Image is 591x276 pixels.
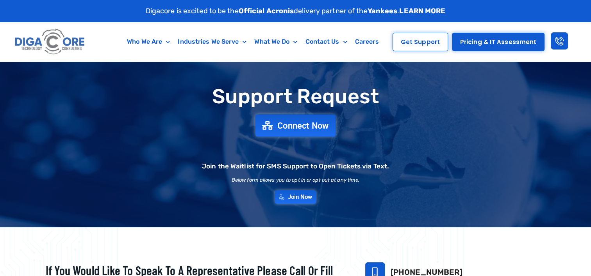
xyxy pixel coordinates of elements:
a: Careers [351,33,383,51]
nav: Menu [119,33,387,51]
span: Join Now [288,194,312,200]
a: Who We Are [123,33,174,51]
strong: Yankees [368,7,398,15]
strong: Official Acronis [239,7,294,15]
p: Digacore is excited to be the delivery partner of the . [146,6,446,16]
img: Digacore logo 1 [13,26,87,58]
a: Get Support [393,33,448,51]
a: Connect Now [255,114,336,136]
a: Industries We Serve [174,33,250,51]
a: Contact Us [301,33,351,51]
a: LEARN MORE [399,7,445,15]
h2: Below form allows you to opt in or opt out at any time. [232,177,360,182]
a: Pricing & IT Assessment [452,33,545,51]
h1: Support Request [26,85,565,108]
a: Join Now [275,190,316,204]
span: Get Support [401,39,440,45]
a: What We Do [250,33,301,51]
span: Connect Now [277,121,329,130]
h2: Join the Waitlist for SMS Support to Open Tickets via Text. [202,163,389,170]
span: Pricing & IT Assessment [460,39,536,45]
